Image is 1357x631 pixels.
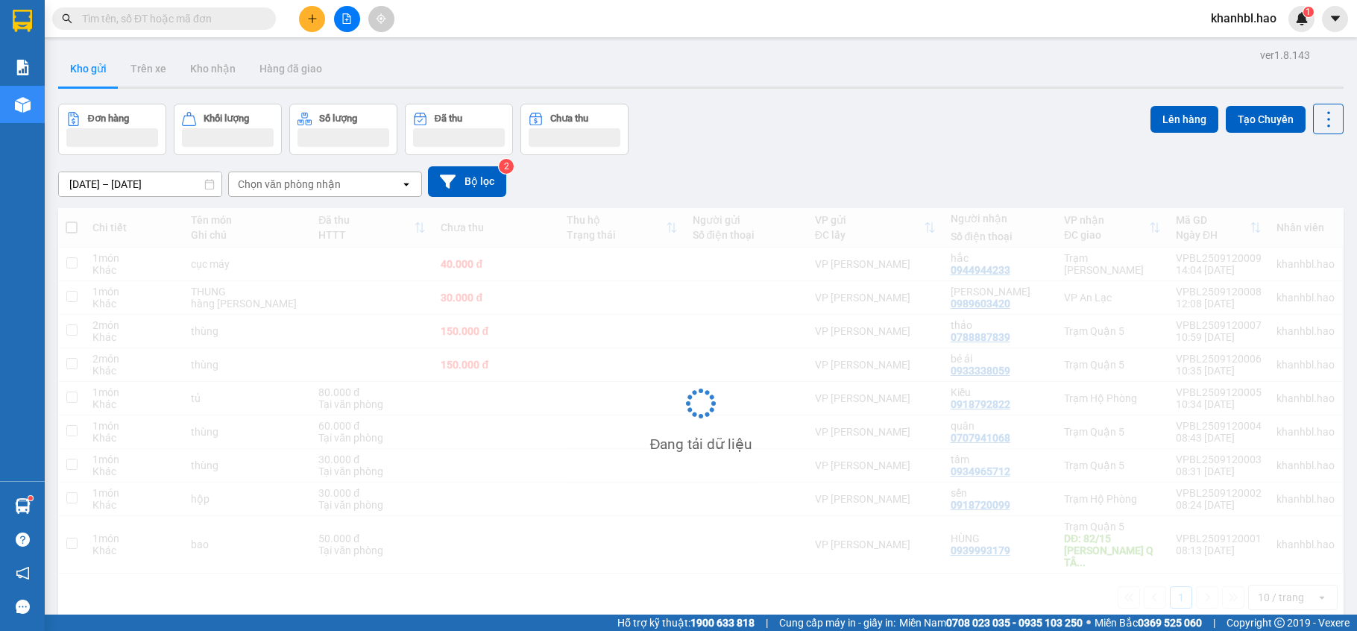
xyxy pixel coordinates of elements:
div: ver 1.8.143 [1260,47,1310,63]
span: | [766,615,768,631]
button: Hàng đã giao [248,51,334,87]
span: question-circle [16,533,30,547]
span: caret-down [1329,12,1342,25]
sup: 1 [1303,7,1314,17]
span: search [62,13,72,24]
button: Lên hàng [1150,106,1218,133]
button: caret-down [1322,6,1348,32]
strong: 1900 633 818 [690,617,755,629]
button: Đơn hàng [58,104,166,155]
div: Chưa thu [550,113,588,124]
div: Khối lượng [204,113,249,124]
button: Kho nhận [178,51,248,87]
button: Trên xe [119,51,178,87]
button: Chưa thu [520,104,629,155]
div: Đơn hàng [88,113,129,124]
span: message [16,600,30,614]
button: plus [299,6,325,32]
input: Select a date range. [59,172,221,196]
div: Chọn văn phòng nhận [238,177,341,192]
span: Cung cấp máy in - giấy in: [779,615,895,631]
span: notification [16,566,30,580]
button: file-add [334,6,360,32]
span: Miền Nam [899,615,1083,631]
sup: 2 [499,159,514,174]
span: 1 [1306,7,1311,17]
div: Số lượng [319,113,357,124]
button: Kho gửi [58,51,119,87]
button: Tạo Chuyến [1226,106,1306,133]
button: Bộ lọc [428,166,506,197]
span: khanhbl.hao [1199,9,1288,28]
button: Đã thu [405,104,513,155]
div: Đang tải dữ liệu [650,433,752,456]
span: Hỗ trợ kỹ thuật: [617,615,755,631]
img: warehouse-icon [15,97,31,113]
span: plus [307,13,318,24]
div: Đã thu [435,113,462,124]
span: | [1213,615,1215,631]
img: icon-new-feature [1295,12,1309,25]
img: warehouse-icon [15,498,31,514]
span: file-add [341,13,352,24]
svg: open [400,178,412,190]
span: copyright [1274,618,1285,628]
input: Tìm tên, số ĐT hoặc mã đơn [82,10,258,27]
button: Khối lượng [174,104,282,155]
button: aim [368,6,394,32]
img: logo-vxr [13,10,32,32]
span: aim [376,13,386,24]
strong: 0708 023 035 - 0935 103 250 [946,617,1083,629]
strong: 0369 525 060 [1138,617,1202,629]
img: solution-icon [15,60,31,75]
span: ⚪️ [1086,620,1091,626]
sup: 1 [28,496,33,500]
button: Số lượng [289,104,397,155]
span: Miền Bắc [1095,615,1202,631]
